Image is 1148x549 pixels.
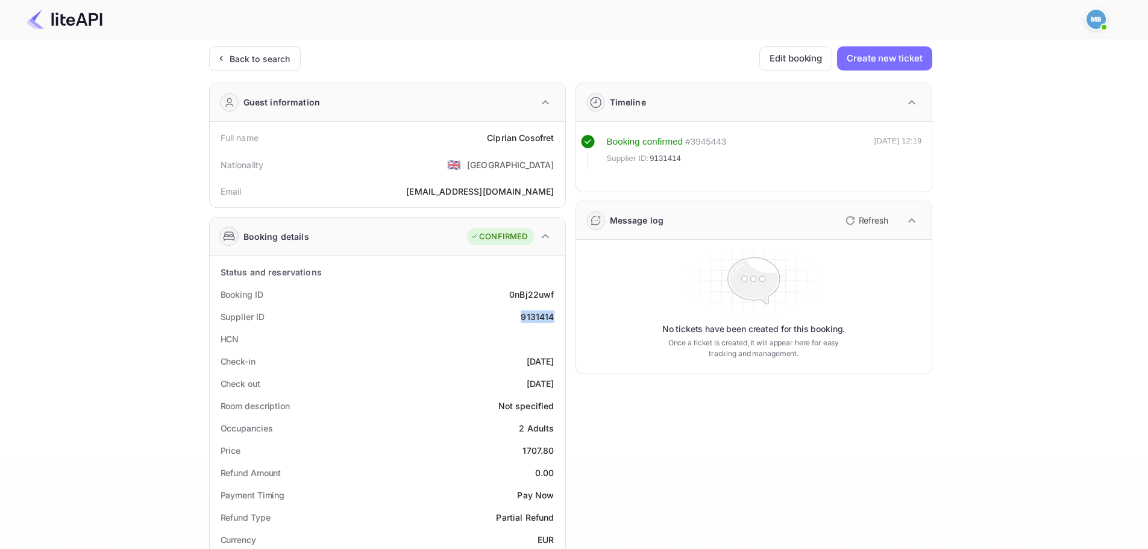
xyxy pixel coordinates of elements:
div: Not specified [498,400,554,412]
div: Check out [221,377,260,390]
div: [DATE] 12:19 [874,135,922,170]
div: Booking details [243,230,309,243]
button: Edit booking [759,46,832,71]
div: Back to search [230,52,290,65]
img: LiteAPI Logo [27,10,102,29]
div: Price [221,444,241,457]
button: Refresh [838,211,893,230]
div: Message log [610,214,664,227]
div: Payment Timing [221,489,285,501]
img: Mohcine Belkhir [1087,10,1106,29]
div: # 3945443 [685,135,726,149]
div: [DATE] [527,355,554,368]
div: Status and reservations [221,266,322,278]
div: Booking ID [221,288,263,301]
div: Refund Amount [221,466,281,479]
div: Guest information [243,96,321,108]
div: Check-in [221,355,256,368]
div: [DATE] [527,377,554,390]
div: 9131414 [521,310,554,323]
p: No tickets have been created for this booking. [662,323,845,335]
div: Pay Now [517,489,554,501]
div: 0nBj22uwf [509,288,554,301]
div: HCN [221,333,239,345]
div: 2 Adults [519,422,554,434]
div: Ciprian Cosofret [487,131,554,144]
div: Partial Refund [496,511,554,524]
div: Full name [221,131,259,144]
div: EUR [538,533,554,546]
div: Supplier ID [221,310,265,323]
div: Occupancies [221,422,273,434]
div: 1707.80 [522,444,554,457]
div: Nationality [221,158,264,171]
p: Once a ticket is created, it will appear here for easy tracking and management. [659,337,849,359]
span: United States [447,154,461,175]
div: Room description [221,400,290,412]
div: Email [221,185,242,198]
div: 0.00 [535,466,554,479]
div: [EMAIL_ADDRESS][DOMAIN_NAME] [406,185,554,198]
div: Booking confirmed [607,135,683,149]
div: [GEOGRAPHIC_DATA] [467,158,554,171]
div: Refund Type [221,511,271,524]
div: CONFIRMED [470,231,527,243]
div: Currency [221,533,256,546]
span: 9131414 [650,152,681,165]
button: Create new ticket [837,46,932,71]
span: Supplier ID: [607,152,649,165]
div: Timeline [610,96,646,108]
p: Refresh [859,214,888,227]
